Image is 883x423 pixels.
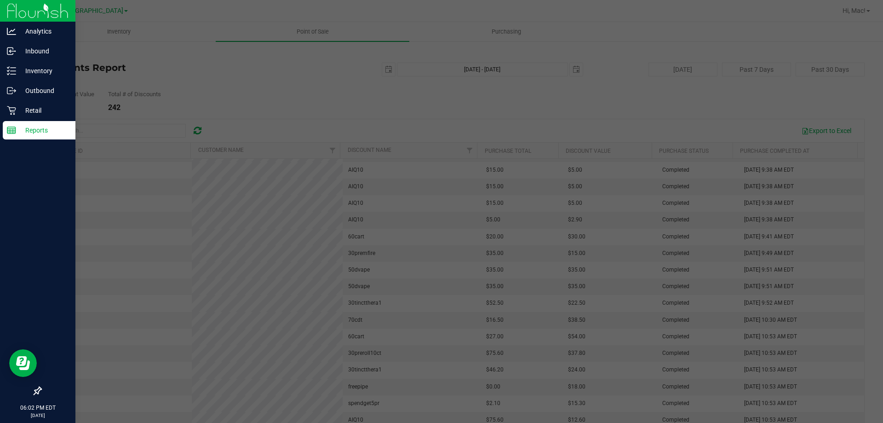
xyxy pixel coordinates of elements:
inline-svg: Inventory [7,66,16,75]
p: Outbound [16,85,71,96]
p: Retail [16,105,71,116]
inline-svg: Outbound [7,86,16,95]
p: Reports [16,125,71,136]
p: Analytics [16,26,71,37]
p: Inventory [16,65,71,76]
p: Inbound [16,46,71,57]
p: [DATE] [4,412,71,419]
inline-svg: Analytics [7,27,16,36]
inline-svg: Inbound [7,46,16,56]
iframe: Resource center [9,349,37,377]
inline-svg: Reports [7,126,16,135]
p: 06:02 PM EDT [4,404,71,412]
inline-svg: Retail [7,106,16,115]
